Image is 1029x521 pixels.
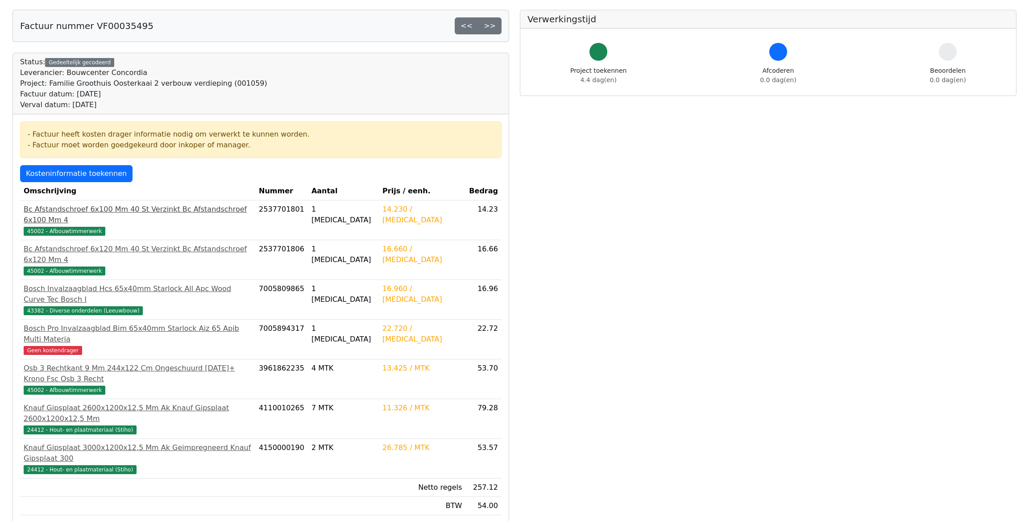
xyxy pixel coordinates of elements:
th: Nummer [255,182,308,200]
div: 1 [MEDICAL_DATA] [311,283,375,305]
div: Verval datum: [DATE] [20,100,267,110]
span: 24412 - Hout- en plaatmateriaal (Stiho) [24,465,137,474]
div: Bosch Invalzaagblad Hcs 65x40mm Starlock All Apc Wood Curve Tec Bosch I [24,283,252,305]
div: 14.230 / [MEDICAL_DATA] [382,204,462,225]
span: 4.4 dag(en) [581,76,617,83]
td: 7005894317 [255,320,308,359]
div: Beoordelen [930,66,966,85]
span: 45002 - Afbouwtimmerwerk [24,267,105,275]
a: Knauf Gipsplaat 3000x1200x12,5 Mm Ak Geimpregneerd Knauf Gipsplaat 30024412 - Hout- en plaatmater... [24,442,252,475]
div: 7 MTK [311,403,375,413]
div: Knauf Gipsplaat 3000x1200x12,5 Mm Ak Geimpregneerd Knauf Gipsplaat 300 [24,442,252,464]
span: 24412 - Hout- en plaatmateriaal (Stiho) [24,425,137,434]
div: Project: Familie Groothuis Oosterkaai 2 verbouw verdieping (001059) [20,78,267,89]
div: Bc Afstandschroef 6x120 Mm 40 St Verzinkt Bc Afstandschroef 6x120 Mm 4 [24,244,252,265]
span: 43382 - Diverse onderdelen (Leeuwbouw) [24,306,143,315]
div: Gedeeltelijk gecodeerd [45,58,114,67]
div: - Factuur moet worden goedgekeurd door inkoper of manager. [28,140,494,150]
td: 4150000190 [255,439,308,479]
div: 1 [MEDICAL_DATA] [311,204,375,225]
td: BTW [379,497,465,515]
td: 53.70 [465,359,502,399]
a: Bc Afstandschroef 6x100 Mm 40 St Verzinkt Bc Afstandschroef 6x100 Mm 445002 - Afbouwtimmerwerk [24,204,252,236]
td: 54.00 [465,497,502,515]
div: Bosch Pro Invalzaagblad Bim 65x40mm Starlock Aiz 65 Apib Multi Materia [24,323,252,345]
td: 3961862235 [255,359,308,399]
div: 22.720 / [MEDICAL_DATA] [382,323,462,345]
a: Bosch Invalzaagblad Hcs 65x40mm Starlock All Apc Wood Curve Tec Bosch I43382 - Diverse onderdelen... [24,283,252,316]
div: Leverancier: Bouwcenter Concordia [20,67,267,78]
div: Status: [20,57,267,110]
a: Osb 3 Rechtkant 9 Mm 244x122 Cm Ongeschuurd [DATE]+ Krono Fsc Osb 3 Recht45002 - Afbouwtimmerwerk [24,363,252,395]
div: Osb 3 Rechtkant 9 Mm 244x122 Cm Ongeschuurd [DATE]+ Krono Fsc Osb 3 Recht [24,363,252,384]
div: Knauf Gipsplaat 2600x1200x12,5 Mm Ak Knauf Gipsplaat 2600x1200x12,5 Mm [24,403,252,424]
div: 13.425 / MTK [382,363,462,374]
td: 2537701801 [255,200,308,240]
td: Netto regels [379,479,465,497]
a: Bosch Pro Invalzaagblad Bim 65x40mm Starlock Aiz 65 Apib Multi MateriaGeen kostendrager [24,323,252,355]
td: 4110010265 [255,399,308,439]
a: Bc Afstandschroef 6x120 Mm 40 St Verzinkt Bc Afstandschroef 6x120 Mm 445002 - Afbouwtimmerwerk [24,244,252,276]
span: 45002 - Afbouwtimmerwerk [24,386,105,395]
div: 4 MTK [311,363,375,374]
span: 45002 - Afbouwtimmerwerk [24,227,105,236]
div: Bc Afstandschroef 6x100 Mm 40 St Verzinkt Bc Afstandschroef 6x100 Mm 4 [24,204,252,225]
a: << [455,17,478,34]
div: 1 [MEDICAL_DATA] [311,244,375,265]
div: 26.785 / MTK [382,442,462,453]
td: 16.96 [465,280,502,320]
td: 14.23 [465,200,502,240]
h5: Factuur nummer VF00035495 [20,21,154,31]
td: 16.66 [465,240,502,280]
td: 2537701806 [255,240,308,280]
h5: Verwerkingstijd [527,14,1009,25]
div: 1 [MEDICAL_DATA] [311,323,375,345]
span: Geen kostendrager [24,346,82,355]
div: - Factuur heeft kosten drager informatie nodig om verwerkt te kunnen worden. [28,129,494,140]
a: >> [478,17,502,34]
td: 53.57 [465,439,502,479]
span: 0.0 dag(en) [760,76,796,83]
span: 0.0 dag(en) [930,76,966,83]
td: 79.28 [465,399,502,439]
td: 22.72 [465,320,502,359]
div: Afcoderen [760,66,796,85]
a: Knauf Gipsplaat 2600x1200x12,5 Mm Ak Knauf Gipsplaat 2600x1200x12,5 Mm24412 - Hout- en plaatmater... [24,403,252,435]
th: Prijs / eenh. [379,182,465,200]
th: Bedrag [465,182,502,200]
td: 7005809865 [255,280,308,320]
th: Aantal [308,182,379,200]
div: 2 MTK [311,442,375,453]
div: Project toekennen [570,66,627,85]
div: Factuur datum: [DATE] [20,89,267,100]
td: 257.12 [465,479,502,497]
th: Omschrijving [20,182,255,200]
div: 16.660 / [MEDICAL_DATA] [382,244,462,265]
a: Kosteninformatie toekennen [20,165,133,182]
div: 11.326 / MTK [382,403,462,413]
div: 16.960 / [MEDICAL_DATA] [382,283,462,305]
